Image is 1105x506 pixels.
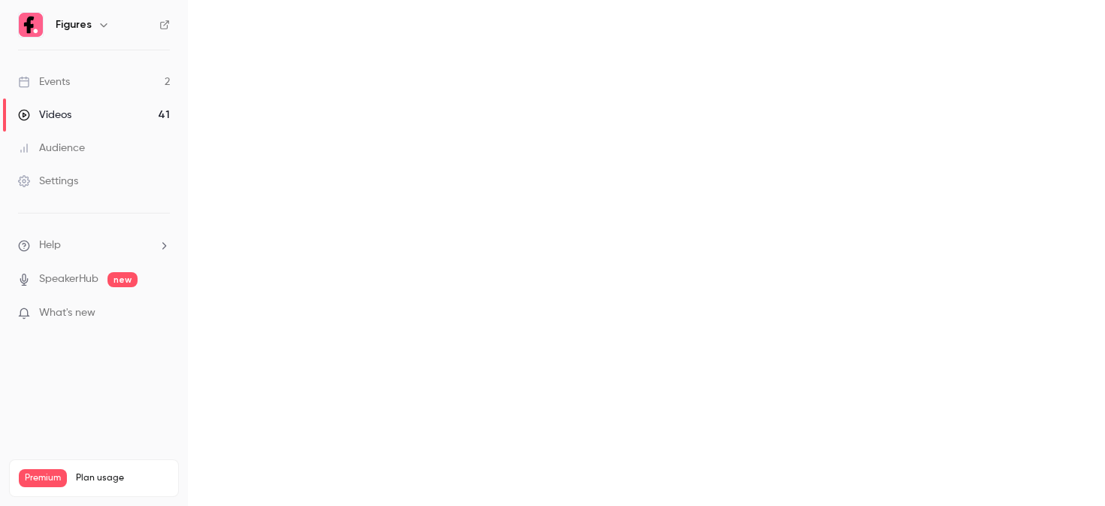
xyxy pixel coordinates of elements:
span: new [107,272,138,287]
div: Videos [18,108,71,123]
div: Settings [18,174,78,189]
span: What's new [39,305,95,321]
img: Figures [19,13,43,37]
h6: Figures [56,17,92,32]
div: Events [18,74,70,89]
span: Plan usage [76,472,169,484]
iframe: Noticeable Trigger [152,307,170,320]
span: Help [39,238,61,253]
li: help-dropdown-opener [18,238,170,253]
a: SpeakerHub [39,271,98,287]
div: Audience [18,141,85,156]
span: Premium [19,469,67,487]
